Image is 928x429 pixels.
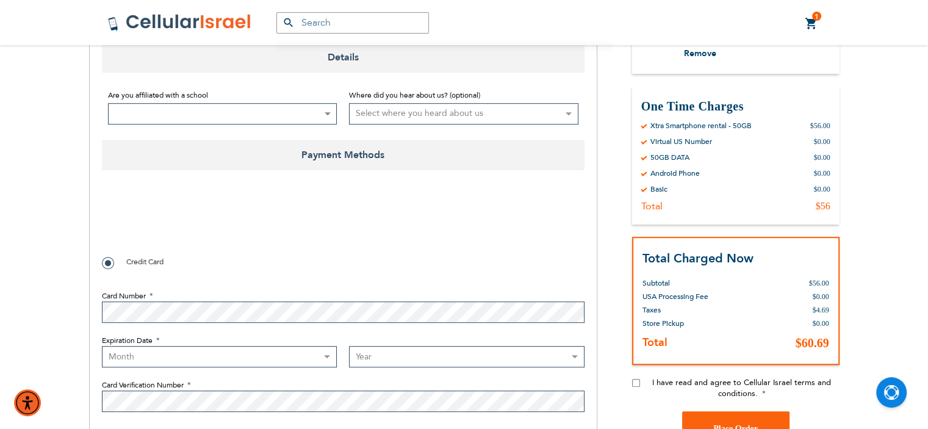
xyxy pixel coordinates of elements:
[642,292,708,301] span: USA Processing Fee
[14,389,41,416] div: Accessibility Menu
[276,12,429,34] input: Search
[641,98,830,115] h3: One Time Charges
[126,257,164,267] span: Credit Card
[813,319,829,328] span: $0.00
[102,380,184,390] span: Card Verification Number
[814,153,830,162] div: $0.00
[810,121,830,131] div: $56.00
[102,336,153,345] span: Expiration Date
[650,153,689,162] div: 50GB DATA
[650,121,752,131] div: Xtra Smartphone rental - 50GB
[805,16,818,31] a: 1
[796,336,829,350] span: $60.69
[815,12,819,21] span: 1
[102,42,584,73] span: Details
[642,303,738,317] th: Taxes
[814,137,830,146] div: $0.00
[816,200,830,212] div: $56
[108,90,208,100] span: Are you affiliated with a school
[102,291,146,301] span: Card Number
[814,168,830,178] div: $0.00
[809,279,829,287] span: $56.00
[684,48,716,59] span: Remove
[102,198,287,245] iframe: reCAPTCHA
[650,168,700,178] div: Android Phone
[813,306,829,314] span: $4.69
[349,90,480,100] span: Where did you hear about us? (optional)
[650,184,667,194] div: Basic
[642,267,738,290] th: Subtotal
[107,13,252,32] img: Cellular Israel
[641,200,663,212] div: Total
[650,137,712,146] div: Virtual US Number
[642,335,667,350] strong: Total
[642,250,754,267] strong: Total Charged Now
[814,184,830,194] div: $0.00
[102,140,584,170] span: Payment Methods
[652,377,831,399] span: I have read and agree to Cellular Israel terms and conditions.
[642,319,684,328] span: Store Pickup
[813,292,829,301] span: $0.00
